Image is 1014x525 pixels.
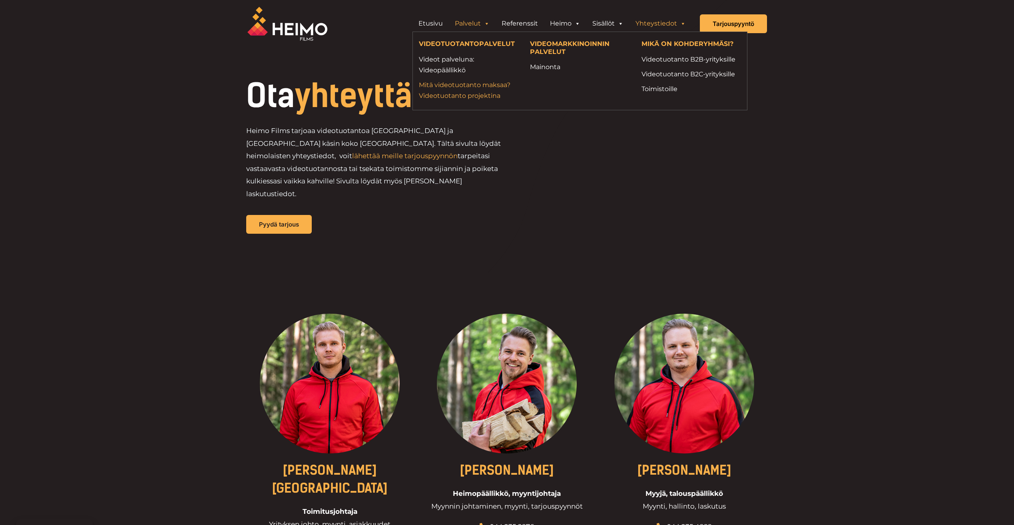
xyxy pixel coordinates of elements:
a: lähettää meille tarjouspyynnön [352,152,458,160]
a: Videot palveluna: Videopäällikkö [419,54,518,76]
a: Sisällöt [586,16,630,32]
span: yhteyttä [295,77,412,115]
a: [PERSON_NAME][GEOGRAPHIC_DATA] [272,463,388,496]
a: Referenssit [496,16,544,32]
a: Pyydä tarjous [246,215,312,234]
p: Heimo Films tarjoaa videotuotantoa [GEOGRAPHIC_DATA] ja [GEOGRAPHIC_DATA] käsin koko [GEOGRAPHIC_... [246,125,507,200]
a: Heimo [544,16,586,32]
a: Yhteystiedot [630,16,692,32]
span: Myyjä, talouspäällikkö [645,487,723,500]
a: Mitä videotuotanto maksaa?Videotuotanto projektina [419,80,518,101]
h4: MIKÄ ON KOHDERYHMÄSI? [641,40,741,50]
a: Toimistoille [641,84,741,94]
a: Tarjouspyyntö [700,14,767,33]
span: Heimopäällikkö, myyntijohtaja [453,487,561,500]
h4: VIDEOMARKKINOINNIN PALVELUT [530,40,630,57]
span: Myynnin johtaminen, myynti, tarjouspyynnöt [431,500,583,513]
aside: Header Widget 1 [408,16,696,32]
h1: Ota [246,80,562,112]
a: Etusivu [412,16,449,32]
img: Heimo Filmsin logo [247,7,327,41]
h4: VIDEOTUOTANTOPALVELUT [419,40,518,50]
span: Myynti, hallinto, laskutus [643,500,726,513]
a: Videotuotanto B2B-yrityksille [641,54,741,65]
span: Pyydä tarjous [259,221,299,227]
a: Videotuotanto B2C-yrityksille [641,69,741,80]
a: [PERSON_NAME] [637,463,731,478]
a: Mainonta [530,62,630,72]
a: Palvelut [449,16,496,32]
a: [PERSON_NAME] [460,463,554,478]
span: Toimitusjohtaja [303,505,357,518]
